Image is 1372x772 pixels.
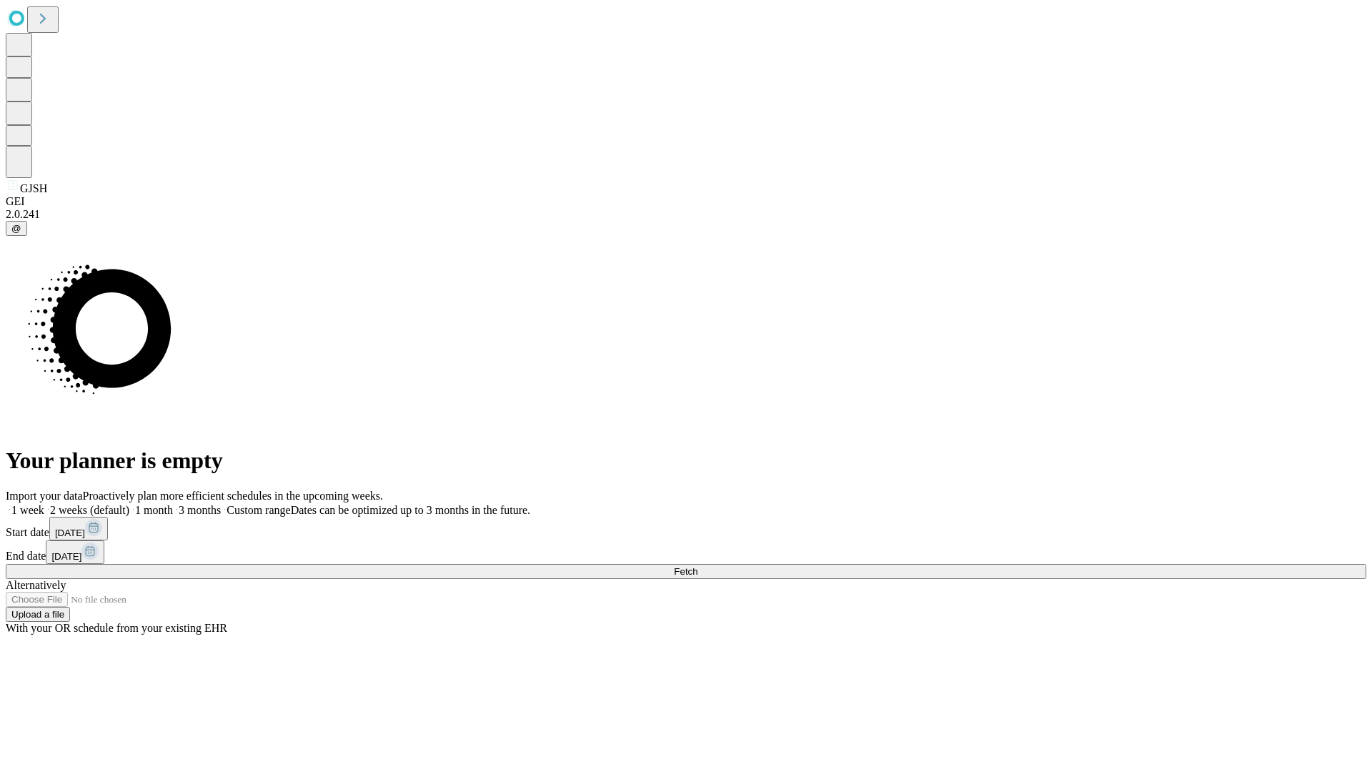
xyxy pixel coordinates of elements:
button: [DATE] [46,540,104,564]
span: 3 months [179,504,221,516]
span: @ [11,223,21,234]
span: Proactively plan more efficient schedules in the upcoming weeks. [83,490,383,502]
span: Custom range [227,504,290,516]
span: [DATE] [55,528,85,538]
button: Upload a file [6,607,70,622]
button: Fetch [6,564,1366,579]
div: End date [6,540,1366,564]
span: Dates can be optimized up to 3 months in the future. [291,504,530,516]
button: @ [6,221,27,236]
span: GJSH [20,182,47,194]
span: 1 week [11,504,44,516]
div: 2.0.241 [6,208,1366,221]
h1: Your planner is empty [6,447,1366,474]
div: GEI [6,195,1366,208]
span: Fetch [674,566,697,577]
button: [DATE] [49,517,108,540]
span: 1 month [135,504,173,516]
span: Alternatively [6,579,66,591]
span: 2 weeks (default) [50,504,129,516]
span: With your OR schedule from your existing EHR [6,622,227,634]
span: Import your data [6,490,83,502]
span: [DATE] [51,551,81,562]
div: Start date [6,517,1366,540]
